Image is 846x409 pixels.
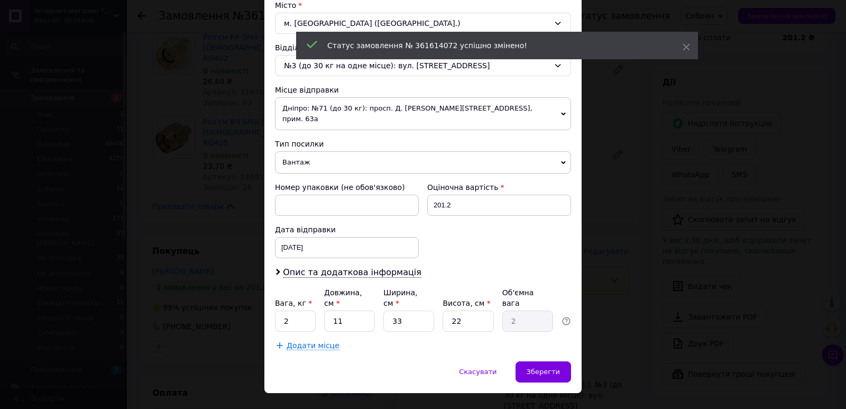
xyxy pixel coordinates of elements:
span: Додати місце [287,341,339,350]
div: Номер упаковки (не обов'язково) [275,182,419,193]
span: Зберегти [527,368,560,376]
span: Дніпро: №71 (до 30 кг): просп. Д. [PERSON_NAME][STREET_ADDRESS], прим. 63а [275,97,571,130]
div: Відділення [275,42,571,53]
label: Ширина, см [383,288,417,307]
span: Скасувати [459,368,496,376]
label: Вага, кг [275,299,312,307]
span: Опис та додаткова інформація [283,267,421,278]
div: Статус замовлення № 361614072 успішно змінено! [327,40,656,51]
label: Висота, см [443,299,490,307]
label: Довжина, см [324,288,362,307]
span: Тип посилки [275,140,324,148]
span: Місце відправки [275,86,339,94]
div: Дата відправки [275,224,419,235]
div: Об'ємна вага [502,287,553,308]
div: Оціночна вартість [427,182,571,193]
div: №3 (до 30 кг на одне місце): вул. [STREET_ADDRESS] [275,55,571,76]
span: Вантаж [275,151,571,174]
div: м. [GEOGRAPHIC_DATA] ([GEOGRAPHIC_DATA].) [275,13,571,34]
